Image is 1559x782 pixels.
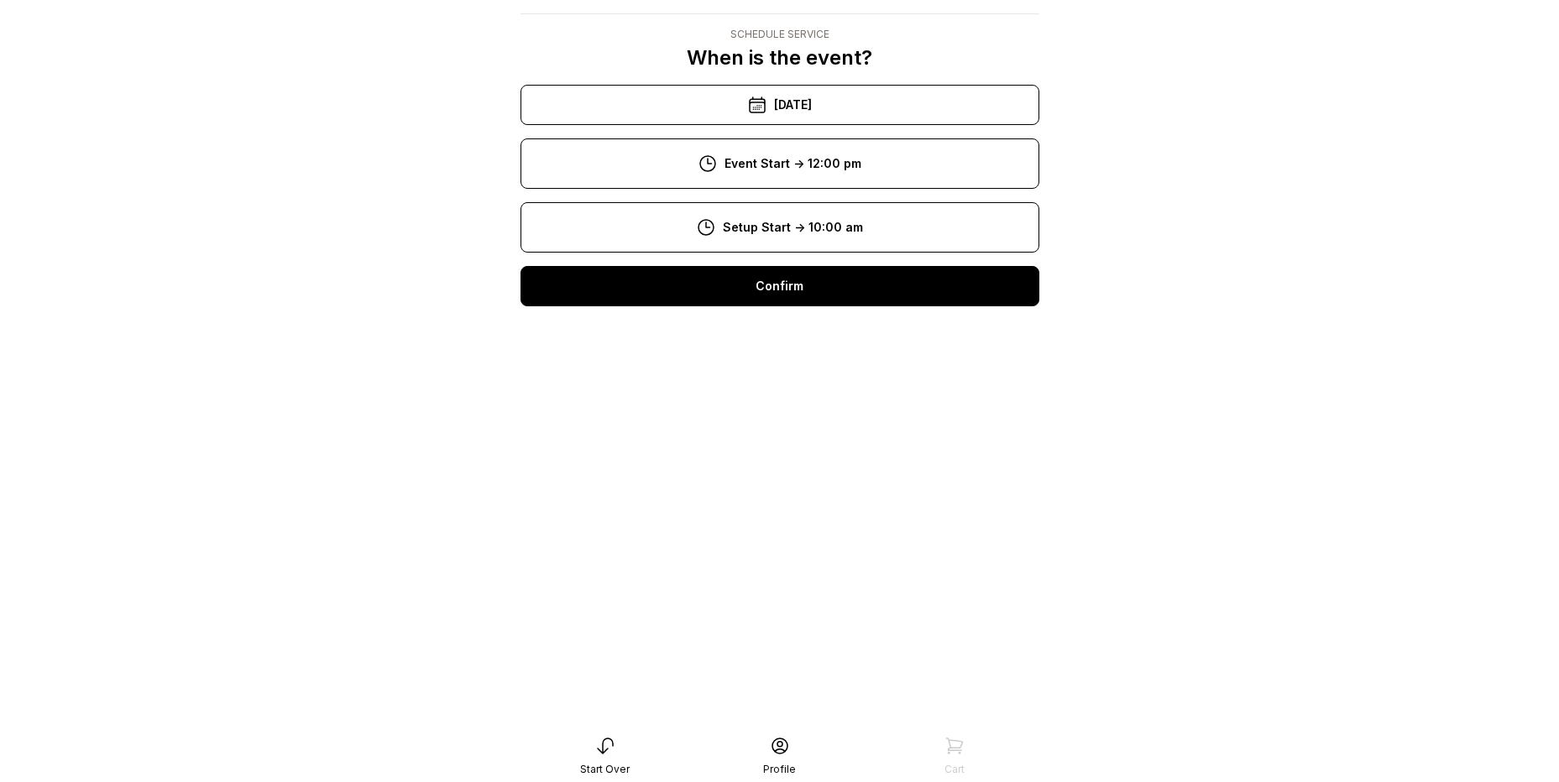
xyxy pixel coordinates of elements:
p: When is the event? [687,44,872,71]
div: Profile [763,763,796,776]
div: Cart [944,763,965,776]
div: [DATE] [521,85,1039,125]
div: Schedule Service [687,28,872,41]
div: Start Over [580,763,630,776]
div: Confirm [521,266,1039,306]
